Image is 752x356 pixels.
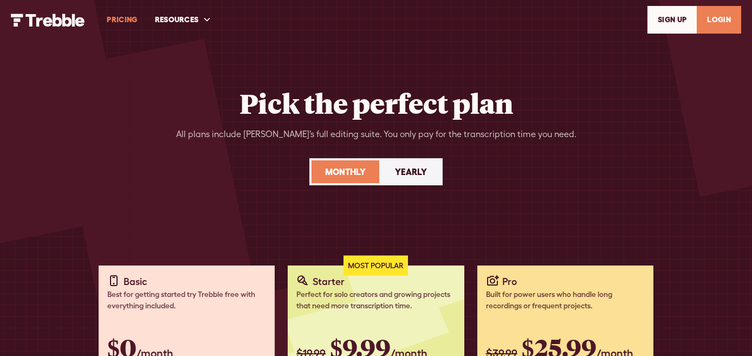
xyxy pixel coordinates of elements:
div: Built for power users who handle long recordings or frequent projects. [486,289,645,312]
a: LOGIN [697,6,741,34]
a: home [11,12,85,26]
a: PRICING [98,1,146,38]
img: Trebble Logo - AI Podcast Editor [11,14,85,27]
div: Monthly [325,165,366,178]
a: SIGn UP [647,6,697,34]
div: All plans include [PERSON_NAME]’s full editing suite. You only pay for the transcription time you... [176,128,576,141]
h2: Pick the perfect plan [239,87,513,119]
div: Perfect for solo creators and growing projects that need more transcription time. [296,289,455,312]
div: RESOURCES [146,1,221,38]
div: Most Popular [343,256,408,276]
a: Monthly [312,160,379,183]
div: Pro [502,274,517,289]
div: Basic [124,274,147,289]
div: Yearly [395,165,427,178]
div: RESOURCES [155,14,199,25]
a: Yearly [381,160,440,183]
div: Best for getting started try Trebble free with everything included. [107,289,266,312]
